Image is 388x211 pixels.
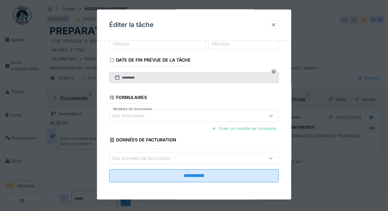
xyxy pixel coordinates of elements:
div: Vos données de facturation [112,155,179,161]
div: Créer un modèle de formulaire [209,124,279,133]
div: Date de fin prévue de la tâche [109,55,191,66]
label: Minutes [211,40,231,47]
label: Modèles de formulaires [112,106,154,112]
div: Formulaires [109,93,147,103]
div: Vos formulaires [112,112,153,119]
div: Données de facturation [109,135,176,146]
label: Heures [112,40,131,47]
h3: Éditer la tâche [109,21,153,29]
